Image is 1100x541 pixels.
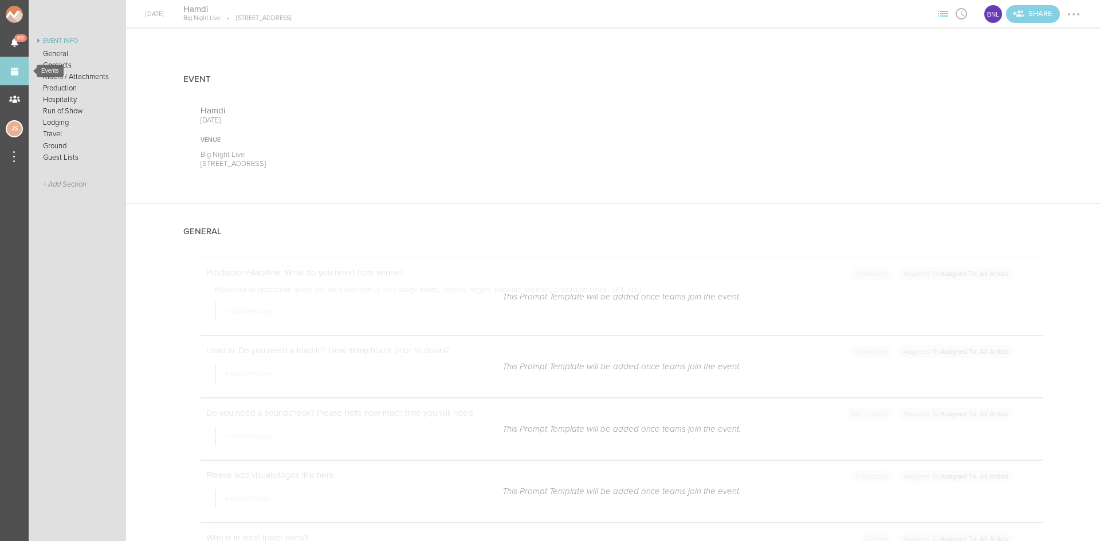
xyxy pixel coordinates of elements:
h4: Event [183,74,211,84]
a: Riders / Attachments [29,71,126,82]
a: Production [29,82,126,94]
a: Contacts [29,60,126,71]
span: View Itinerary [952,10,971,17]
img: NOMAD [6,6,70,23]
span: View Sections [934,10,952,17]
a: Hospitality [29,94,126,105]
p: [STREET_ADDRESS] [221,14,292,22]
p: [STREET_ADDRESS] [201,159,596,168]
a: Event Info [29,34,126,48]
div: Venue [201,136,596,144]
a: Lodging [29,117,126,128]
span: + Add Section [43,180,87,189]
div: BNL [983,4,1003,24]
p: [DATE] [201,116,596,125]
div: Share [1006,5,1060,23]
p: Hamdi [201,105,596,116]
a: Travel [29,128,126,140]
span: 60 [14,34,27,42]
h4: Hamdi [183,4,292,15]
a: Guest Lists [29,152,126,163]
p: Big Night Live [183,14,221,22]
a: Ground [29,140,126,152]
a: General [29,48,126,60]
h4: General [183,227,222,236]
a: Run of Show [29,105,126,117]
p: Big Night Live [201,150,596,159]
div: Big Night Live [983,4,1003,24]
div: Jessica Smith [6,120,23,137]
a: Invite teams to the Event [1006,5,1060,23]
